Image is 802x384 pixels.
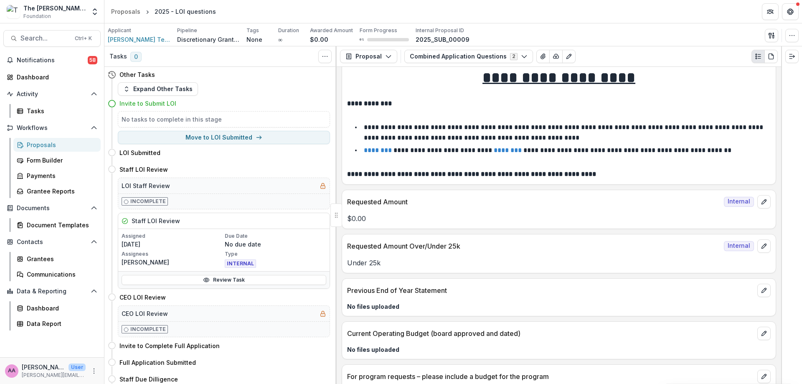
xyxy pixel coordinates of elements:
span: [PERSON_NAME] Test Gmail [108,35,170,44]
div: Dashboard [27,304,94,313]
a: Grantees [13,252,101,266]
button: Open Contacts [3,235,101,249]
p: [PERSON_NAME][EMAIL_ADDRESS][DOMAIN_NAME] [22,371,86,379]
nav: breadcrumb [108,5,219,18]
p: No files uploaded [347,302,771,311]
p: No files uploaded [347,345,771,354]
p: 0 % [360,37,364,43]
span: Internal [724,197,754,207]
h5: No tasks to complete in this stage [122,115,326,124]
h4: Full Application Submitted [119,358,196,367]
button: Open Activity [3,87,101,101]
p: Current Operating Budget (board approved and dated) [347,328,754,338]
div: Document Templates [27,221,94,229]
a: Form Builder [13,153,101,167]
a: Document Templates [13,218,101,232]
div: Annie Axe [8,368,15,374]
span: Internal [724,241,754,251]
a: Proposals [13,138,101,152]
p: Internal Proposal ID [416,27,464,34]
p: None [246,35,262,44]
p: 2025_SUB_00009 [416,35,470,44]
button: Move to LOI Submitted [118,131,330,144]
span: Documents [17,205,87,212]
a: Dashboard [3,70,101,84]
p: Form Progress [360,27,397,34]
div: Tasks [27,107,94,115]
div: Dashboard [17,73,94,81]
span: Notifications [17,57,88,64]
span: Foundation [23,13,51,20]
p: Awarded Amount [310,27,353,34]
h4: Other Tasks [119,70,155,79]
a: Communications [13,267,101,281]
button: Notifications58 [3,53,101,67]
button: edit [757,370,771,383]
button: Open Data & Reporting [3,285,101,298]
p: For program requests – please include a budget for the program [347,371,754,381]
p: [PERSON_NAME] [22,363,65,371]
p: Duration [278,27,299,34]
img: The Frist Foundation Workflow Sandbox [7,5,20,18]
p: Due Date [225,232,326,240]
span: INTERNAL [225,259,256,268]
button: edit [757,327,771,340]
p: Assignees [122,250,223,258]
a: Proposals [108,5,144,18]
p: [DATE] [122,240,223,249]
button: edit [757,195,771,209]
div: The [PERSON_NAME] Foundation Workflow Sandbox [23,4,86,13]
span: Data & Reporting [17,288,87,295]
p: Requested Amount Over/Under 25k [347,241,721,251]
div: Ctrl + K [73,34,94,43]
p: [PERSON_NAME] [122,258,223,267]
button: Expand right [785,50,799,63]
a: Grantee Reports [13,184,101,198]
span: Workflows [17,125,87,132]
button: Proposal [340,50,397,63]
button: Plaintext view [751,50,765,63]
p: Assigned [122,232,223,240]
button: Open Documents [3,201,101,215]
a: Tasks [13,104,101,118]
span: Activity [17,91,87,98]
p: Incomplete [130,326,166,333]
div: Data Report [27,319,94,328]
p: Incomplete [130,198,166,205]
h4: LOI Submitted [119,148,160,157]
button: Partners [762,3,779,20]
span: 0 [130,52,142,62]
p: $0.00 [310,35,328,44]
button: PDF view [764,50,778,63]
button: edit [757,239,771,253]
button: Edit as form [562,50,576,63]
a: Payments [13,169,101,183]
span: Search... [20,34,70,42]
p: No due date [225,240,326,249]
a: Data Report [13,317,101,331]
h4: CEO LOI Review [119,293,166,302]
h3: Tasks [109,53,127,60]
p: Requested Amount [347,197,721,207]
p: ∞ [278,35,282,44]
div: Proposals [27,140,94,149]
p: Discretionary Grants Pipeline [177,35,240,44]
button: edit [757,284,771,297]
div: Form Builder [27,156,94,165]
button: Combined Application Questions2 [404,50,533,63]
p: Under 25k [347,258,771,268]
a: Review Task [122,275,326,285]
h4: Invite to Submit LOI [119,99,176,108]
p: Type [225,250,326,258]
button: Search... [3,30,101,47]
h4: Invite to Complete Full Application [119,341,220,350]
div: 2025 - LOI questions [155,7,216,16]
div: Proposals [111,7,140,16]
button: View Attached Files [536,50,550,63]
p: Tags [246,27,259,34]
span: Contacts [17,239,87,246]
p: User [69,364,86,371]
div: Grantee Reports [27,187,94,196]
button: More [89,366,99,376]
p: $0.00 [347,214,771,224]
